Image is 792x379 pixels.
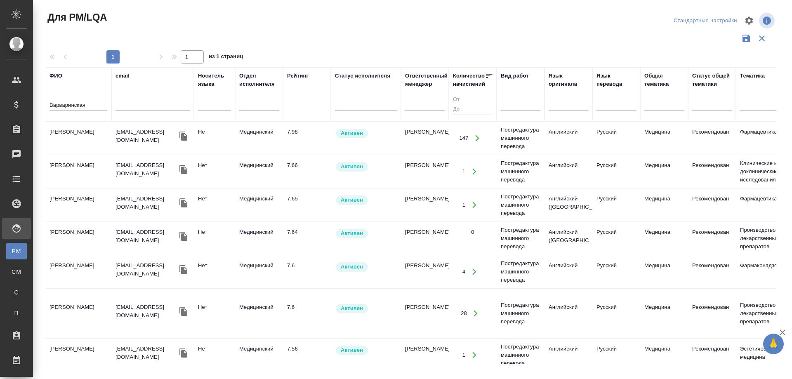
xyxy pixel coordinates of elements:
[209,52,243,64] span: из 1 страниц
[115,228,177,245] p: [EMAIL_ADDRESS][DOMAIN_NAME]
[640,257,688,286] td: Медицина
[287,161,327,169] div: перевод хороший. Желательно использовать переводчика с редактором, но для несложных заказов возмо...
[287,261,327,270] div: перевод хороший. Желательно использовать переводчика с редактором, но для несложных заказов возмо...
[115,128,177,144] p: [EMAIL_ADDRESS][DOMAIN_NAME]
[335,161,397,172] div: Рядовой исполнитель: назначай с учетом рейтинга
[453,72,485,88] div: Количество начислений
[688,157,736,186] td: Рекомендован
[45,299,111,328] td: [PERSON_NAME]
[401,299,449,328] td: [PERSON_NAME]
[115,345,177,361] p: [EMAIL_ADDRESS][DOMAIN_NAME]
[341,304,363,313] p: Активен
[341,263,363,271] p: Активен
[459,134,468,142] div: 147
[736,341,784,370] td: Эстетическая медицина
[335,195,397,206] div: Рядовой исполнитель: назначай с учетом рейтинга
[453,95,493,105] input: От
[194,341,235,370] td: Нет
[592,224,640,253] td: Русский
[115,195,177,211] p: [EMAIL_ADDRESS][DOMAIN_NAME]
[45,11,107,24] span: Для PM/LQA
[736,155,784,188] td: Клинические и доклинические исследования
[462,268,465,276] div: 4
[497,122,544,155] td: Постредактура машинного перевода
[341,129,363,137] p: Активен
[405,72,448,88] div: Ответственный менеджер
[462,201,465,209] div: 1
[461,309,467,318] div: 28
[688,124,736,153] td: Рекомендован
[759,13,776,28] span: Посмотреть информацию
[640,191,688,219] td: Медицина
[6,305,27,321] a: П
[740,72,765,80] div: Тематика
[469,130,486,147] button: Открыть работы
[177,130,190,142] button: Скопировать
[335,303,397,314] div: Рядовой исполнитель: назначай с учетом рейтинга
[45,191,111,219] td: [PERSON_NAME]
[544,224,592,253] td: Английский ([GEOGRAPHIC_DATA])
[115,161,177,178] p: [EMAIL_ADDRESS][DOMAIN_NAME]
[549,72,588,88] div: Язык оригинала
[592,299,640,328] td: Русский
[471,228,474,236] div: 0
[287,195,327,203] div: перевод хороший. Желательно использовать переводчика с редактором, но для несложных заказов возмо...
[10,309,23,317] span: П
[497,188,544,221] td: Постредактура машинного перевода
[688,299,736,328] td: Рекомендован
[401,341,449,370] td: [PERSON_NAME]
[6,264,27,280] a: CM
[235,224,283,253] td: Медицинский
[497,255,544,288] td: Постредактура машинного перевода
[592,157,640,186] td: Русский
[341,229,363,238] p: Активен
[49,72,62,80] div: ФИО
[177,197,190,209] button: Скопировать
[688,191,736,219] td: Рекомендован
[738,31,754,46] button: Сохранить фильтры
[467,305,484,322] button: Открыть работы
[45,341,111,370] td: [PERSON_NAME]
[115,303,177,320] p: [EMAIL_ADDRESS][DOMAIN_NAME]
[45,257,111,286] td: [PERSON_NAME]
[341,346,363,354] p: Активен
[401,224,449,253] td: [PERSON_NAME]
[335,345,397,356] div: Рядовой исполнитель: назначай с учетом рейтинга
[287,72,309,80] div: Рейтинг
[194,157,235,186] td: Нет
[644,72,684,88] div: Общая тематика
[453,105,493,115] input: До
[736,124,784,153] td: Фармацевтика
[688,257,736,286] td: Рекомендован
[341,162,363,171] p: Активен
[335,128,397,139] div: Рядовой исполнитель: назначай с учетом рейтинга
[736,222,784,255] td: Производство лекарственных препаратов
[497,297,544,330] td: Постредактура машинного перевода
[692,72,732,88] div: Статус общей тематики
[177,264,190,276] button: Скопировать
[754,31,770,46] button: Сбросить фильтры
[688,341,736,370] td: Рекомендован
[10,247,23,255] span: PM
[640,341,688,370] td: Медицина
[287,228,327,236] div: перевод хороший. Желательно использовать переводчика с редактором, но для несложных заказов возмо...
[544,257,592,286] td: Английский
[763,334,784,354] button: 🙏
[466,347,483,364] button: Открыть работы
[739,11,759,31] span: Настроить таблицу
[45,224,111,253] td: [PERSON_NAME]
[235,299,283,328] td: Медицинский
[235,257,283,286] td: Медицинский
[640,299,688,328] td: Медицина
[401,257,449,286] td: [PERSON_NAME]
[401,191,449,219] td: [PERSON_NAME]
[194,224,235,253] td: Нет
[592,124,640,153] td: Русский
[544,124,592,153] td: Английский
[177,163,190,176] button: Скопировать
[544,299,592,328] td: Английский
[6,243,27,259] a: PM
[640,157,688,186] td: Медицина
[235,341,283,370] td: Медицинский
[592,257,640,286] td: Русский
